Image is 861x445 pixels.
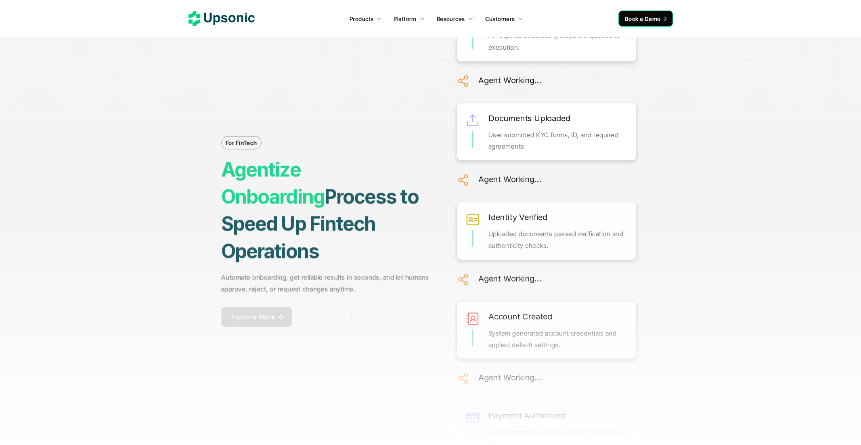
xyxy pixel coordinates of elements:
[625,15,661,22] span: Book a Demo
[488,409,565,422] h6: Payment Authorized
[478,272,541,285] h6: Agent Working...
[485,15,515,23] p: Customers
[298,307,362,327] a: Book Demo
[478,371,541,384] h6: Agent Working...
[478,73,541,87] h6: Agent Working...
[345,11,387,26] a: Products
[478,172,541,186] h6: Agent Working...
[350,15,373,23] p: Products
[394,15,416,23] p: Platform
[488,210,547,224] h6: Identity Verified
[488,310,552,323] h6: Account Created
[488,228,628,252] p: Uploaded documents passed verification and authenticity checks.
[437,15,465,23] p: Resources
[221,185,422,262] strong: Process to Speed Up Fintech Operations
[221,157,325,208] strong: Agentize Onboarding
[231,313,276,321] span: Explore More
[308,313,346,321] span: Book Demo
[221,273,431,293] strong: Automate onboarding, get reliable results in seconds, and let humans approve, reject, or request ...
[488,30,628,53] p: All required onboarding steps are queued for execution.
[226,139,257,147] p: For FinTech
[488,129,628,153] p: User submitted KYC forms, ID, and required agreements.
[488,327,628,351] p: System generated account credentials and applied default settings.
[488,111,570,125] h6: Documents Uploaded
[221,307,292,327] a: Explore More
